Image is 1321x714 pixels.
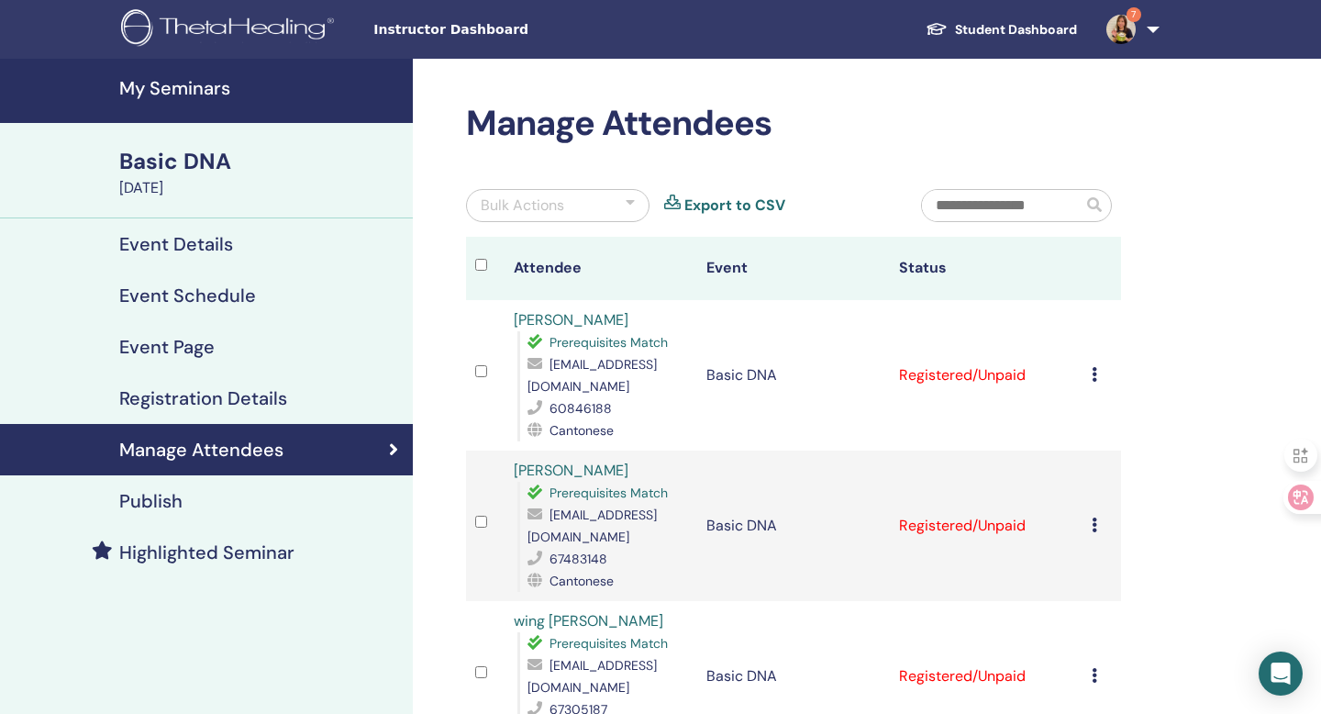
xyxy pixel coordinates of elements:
[119,541,294,563] h4: Highlighted Seminar
[1106,15,1136,44] img: default.jpg
[549,635,668,652] span: Prerequisites Match
[119,77,402,99] h4: My Seminars
[119,387,287,409] h4: Registration Details
[119,439,283,461] h4: Manage Attendees
[119,146,402,177] div: Basic DNA
[373,20,649,39] span: Instructor Dashboard
[481,195,564,217] div: Bulk Actions
[549,334,668,351] span: Prerequisites Match
[505,237,697,300] th: Attendee
[514,611,663,630] a: wing [PERSON_NAME]
[1259,652,1303,696] div: Open Intercom Messenger
[119,177,402,199] div: [DATE]
[549,422,614,439] span: Cantonese
[119,490,183,512] h4: Publish
[527,657,657,696] span: [EMAIL_ADDRESS][DOMAIN_NAME]
[1127,7,1141,22] span: 7
[697,451,890,601] td: Basic DNA
[119,336,215,358] h4: Event Page
[549,400,612,417] span: 60846188
[911,13,1092,47] a: Student Dashboard
[697,237,890,300] th: Event
[108,146,413,199] a: Basic DNA[DATE]
[466,103,1121,145] h2: Manage Attendees
[697,300,890,451] td: Basic DNA
[890,237,1082,300] th: Status
[119,233,233,255] h4: Event Details
[549,551,607,567] span: 67483148
[549,573,614,589] span: Cantonese
[549,485,668,501] span: Prerequisites Match
[527,507,657,545] span: [EMAIL_ADDRESS][DOMAIN_NAME]
[121,9,340,50] img: logo.png
[514,310,628,329] a: [PERSON_NAME]
[926,21,948,37] img: graduation-cap-white.svg
[514,461,628,480] a: [PERSON_NAME]
[119,284,256,307] h4: Event Schedule
[684,195,785,217] a: Export to CSV
[527,356,657,395] span: [EMAIL_ADDRESS][DOMAIN_NAME]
